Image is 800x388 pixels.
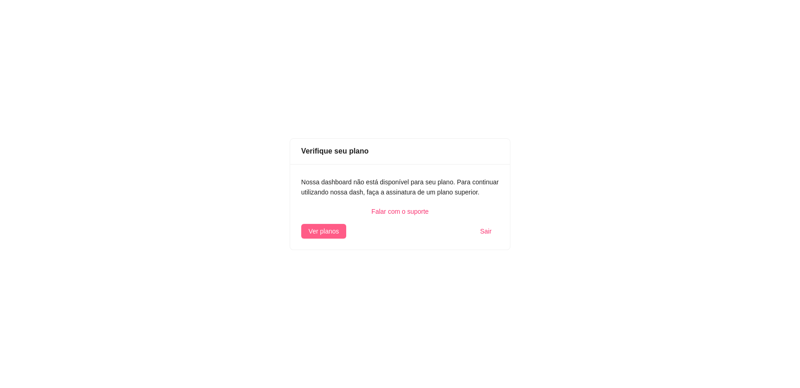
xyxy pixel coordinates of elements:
[301,177,499,197] div: Nossa dashboard não está disponível para seu plano. Para continuar utilizando nossa dash, faça a ...
[301,206,499,217] a: Falar com o suporte
[473,224,499,239] button: Sair
[301,224,346,239] button: Ver planos
[309,226,339,236] span: Ver planos
[480,226,491,236] span: Sair
[301,145,499,157] div: Verifique seu plano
